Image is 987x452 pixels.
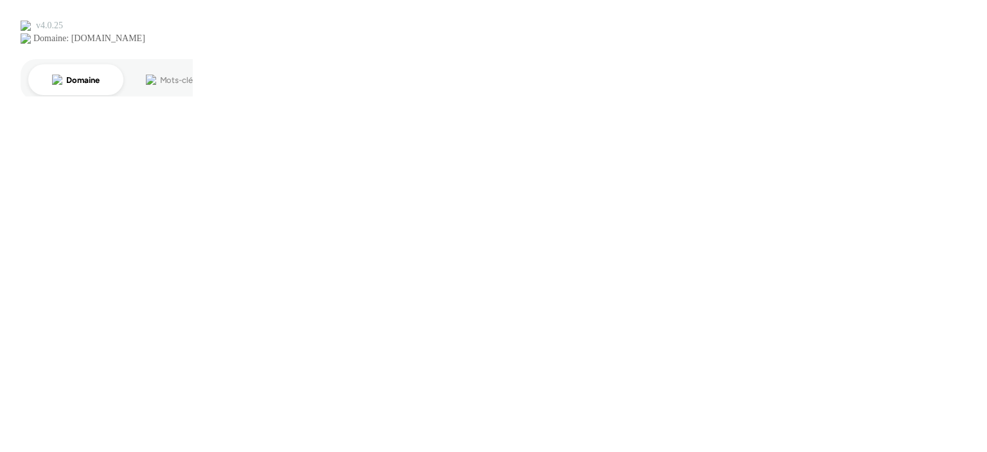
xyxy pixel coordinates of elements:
img: website_grey.svg [21,33,31,44]
div: Domaine: [DOMAIN_NAME] [33,33,145,44]
div: Domaine [66,76,99,84]
div: Mots-clés [160,76,197,84]
img: tab_domain_overview_orange.svg [52,75,62,85]
img: tab_keywords_by_traffic_grey.svg [146,75,156,85]
img: logo_orange.svg [21,21,31,31]
div: v 4.0.25 [36,21,63,31]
